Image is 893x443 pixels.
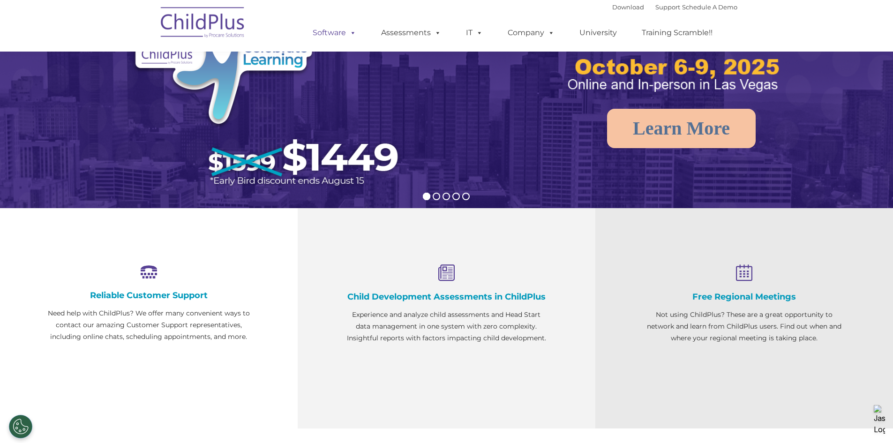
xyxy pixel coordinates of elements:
[570,23,626,42] a: University
[642,292,846,302] h4: Free Regional Meetings
[130,100,170,107] span: Phone number
[345,292,548,302] h4: Child Development Assessments in ChildPlus
[345,309,548,344] p: Experience and analyze child assessments and Head Start data management in one system with zero c...
[655,3,680,11] a: Support
[47,290,251,300] h4: Reliable Customer Support
[372,23,450,42] a: Assessments
[642,309,846,344] p: Not using ChildPlus? These are a great opportunity to network and learn from ChildPlus users. Fin...
[47,308,251,343] p: Need help with ChildPlus? We offer many convenient ways to contact our amazing Customer Support r...
[457,23,492,42] a: IT
[130,62,159,69] span: Last name
[612,3,644,11] a: Download
[612,3,737,11] font: |
[156,0,250,47] img: ChildPlus by Procare Solutions
[498,23,564,42] a: Company
[632,23,722,42] a: Training Scramble!!
[303,23,366,42] a: Software
[682,3,737,11] a: Schedule A Demo
[9,415,32,438] button: Cookies Settings
[607,109,756,148] a: Learn More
